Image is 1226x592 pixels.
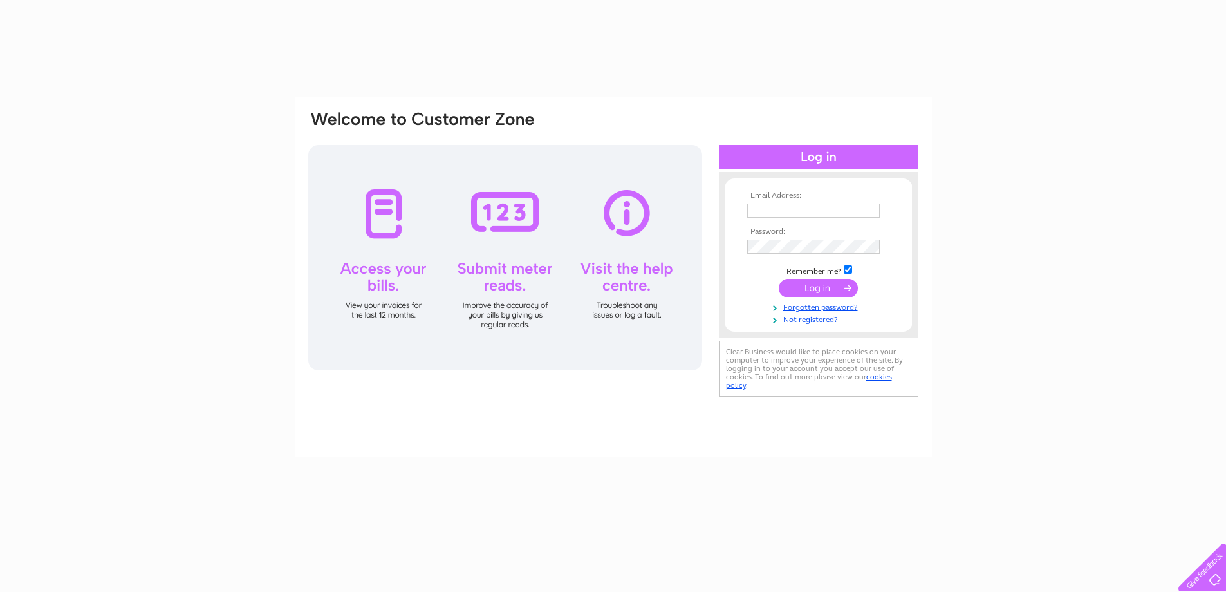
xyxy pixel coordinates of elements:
[747,312,893,325] a: Not registered?
[744,263,893,276] td: Remember me?
[726,372,892,390] a: cookies policy
[744,191,893,200] th: Email Address:
[747,300,893,312] a: Forgotten password?
[719,341,918,397] div: Clear Business would like to place cookies on your computer to improve your experience of the sit...
[779,279,858,297] input: Submit
[744,227,893,236] th: Password:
